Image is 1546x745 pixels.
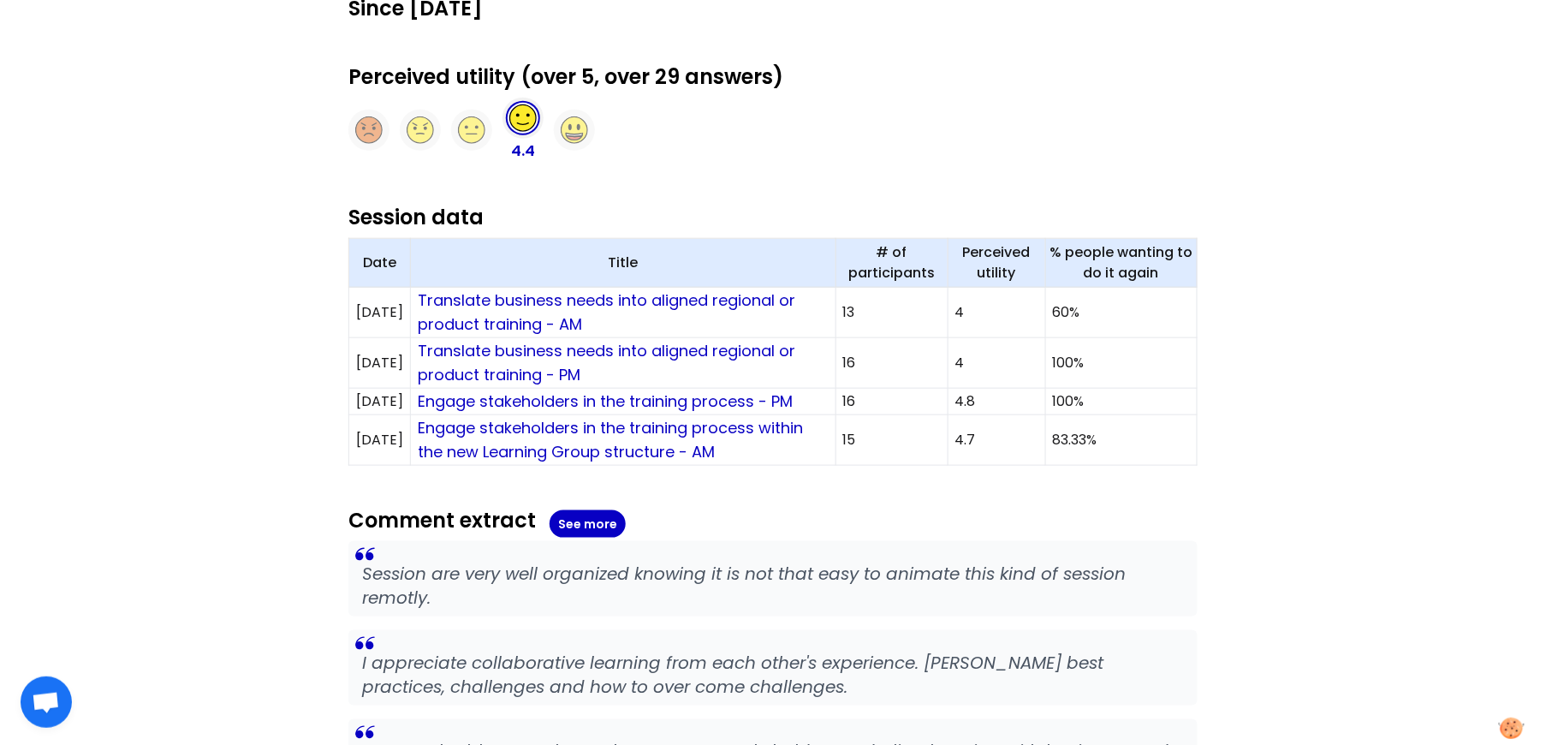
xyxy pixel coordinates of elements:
[948,239,1045,288] th: Perceived utility
[362,651,1184,699] p: I appreciate collaborative learning from each other's experience. [PERSON_NAME] best practices, c...
[411,239,836,288] th: Title
[1045,239,1197,288] th: % people wanting to do it again
[1045,338,1197,389] td: 100%
[835,338,948,389] td: 16
[418,390,793,412] a: Engage stakeholders in the training process - PM
[835,415,948,466] td: 15
[349,389,411,415] td: [DATE]
[511,139,535,163] p: 4.4
[348,507,536,534] h2: Comment extract
[348,63,1198,91] h2: Perceived utility (over 5, over 29 answers)
[349,239,411,288] th: Date
[418,289,800,335] a: Translate business needs into aligned regional or product training - AM
[948,415,1045,466] td: 4.7
[948,338,1045,389] td: 4
[550,510,626,538] button: See more
[835,239,948,288] th: # of participants
[349,415,411,466] td: [DATE]
[948,389,1045,415] td: 4.8
[1045,389,1197,415] td: 100%
[418,340,800,385] a: Translate business needs into aligned regional or product training - PM
[948,288,1045,338] td: 4
[21,676,72,728] div: Ouvrir le chat
[1045,288,1197,338] td: 60%
[418,417,807,462] a: Engage stakeholders in the training process within the new Learning Group structure - AM
[835,389,948,415] td: 16
[348,204,1198,231] h2: Session data
[349,288,411,338] td: [DATE]
[349,338,411,389] td: [DATE]
[362,562,1184,610] p: Session are very well organized knowing it is not that easy to animate this kind of session remotly.
[835,288,948,338] td: 13
[1045,415,1197,466] td: 83.33%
